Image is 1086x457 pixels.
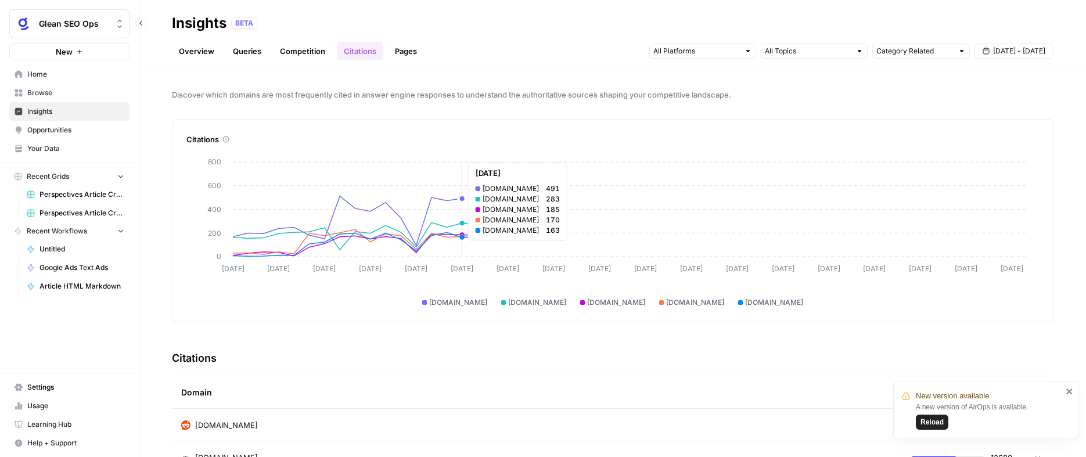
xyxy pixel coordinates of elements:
button: Workspace: Glean SEO Ops [9,9,130,38]
span: Usage [27,401,124,411]
img: Glean SEO Ops Logo [13,13,34,34]
tspan: 0 [217,252,221,261]
div: BETA [231,17,257,29]
span: [DATE] - [DATE] [993,46,1045,56]
input: All Topics [765,45,851,57]
a: Browse [9,84,130,102]
tspan: [DATE] [359,264,382,273]
a: Google Ads Text Ads [21,258,130,277]
tspan: [DATE] [772,264,794,273]
span: [DOMAIN_NAME] [508,297,566,308]
span: [DOMAIN_NAME] [587,297,645,308]
a: Insights [9,102,130,121]
span: Opportunities [27,125,124,135]
span: Home [27,69,124,80]
span: [DOMAIN_NAME] [195,419,258,431]
span: Insights [27,106,124,117]
span: Discover which domains are most frequently cited in answer engine responses to understand the aut... [172,89,1053,100]
a: Settings [9,378,130,397]
span: Help + Support [27,438,124,448]
span: New version available [916,390,989,402]
span: Glean SEO Ops [39,18,109,30]
a: Your Data [9,139,130,158]
a: Competition [273,42,332,60]
span: Google Ads Text Ads [39,262,124,273]
button: Help + Support [9,434,130,452]
span: Browse [27,88,124,98]
span: New [56,46,73,57]
img: m2cl2pnoess66jx31edqk0jfpcfn [181,420,190,430]
tspan: [DATE] [222,264,244,273]
tspan: [DATE] [726,264,749,273]
a: Usage [9,397,130,415]
tspan: [DATE] [405,264,427,273]
span: [DOMAIN_NAME] [745,297,803,308]
a: Citations [337,42,383,60]
a: Learning Hub [9,415,130,434]
tspan: [DATE] [634,264,657,273]
tspan: 400 [207,205,221,214]
button: [DATE] - [DATE] [974,44,1053,59]
div: Citations [912,376,948,408]
button: Recent Grids [9,168,130,185]
tspan: [DATE] [267,264,290,273]
a: Opportunities [9,121,130,139]
tspan: [DATE] [313,264,336,273]
tspan: [DATE] [680,264,703,273]
span: Perspectives Article Creation (Search) [39,208,124,218]
tspan: 200 [208,229,221,238]
a: Perspectives Article Creation (Assistant) [21,185,130,204]
tspan: [DATE] [863,264,886,273]
a: Pages [388,42,424,60]
tspan: [DATE] [588,264,611,273]
button: New [9,43,130,60]
tspan: 800 [208,157,221,166]
tspan: [DATE] [542,264,565,273]
span: Perspectives Article Creation (Assistant) [39,189,124,200]
span: Settings [27,382,124,393]
tspan: [DATE] [909,264,932,273]
a: Overview [172,42,221,60]
tspan: [DATE] [451,264,473,273]
div: Domain [181,376,893,408]
span: Reload [920,417,944,427]
span: Recent Grids [27,171,69,182]
span: Recent Workflows [27,226,87,236]
span: Your Data [27,143,124,154]
span: Untitled [39,244,124,254]
a: Home [9,65,130,84]
input: All Platforms [653,45,739,57]
span: [DOMAIN_NAME] [429,297,487,308]
span: Article HTML Markdown [39,281,124,292]
tspan: [DATE] [955,264,977,273]
span: [DOMAIN_NAME] [666,297,724,308]
button: Reload [916,415,948,430]
tspan: 600 [208,181,221,190]
button: close [1066,387,1074,396]
a: Perspectives Article Creation (Search) [21,204,130,222]
h3: Citations [172,350,217,366]
tspan: [DATE] [497,264,519,273]
tspan: [DATE] [818,264,840,273]
div: A new version of AirOps is available. [916,402,1062,430]
button: Recent Workflows [9,222,130,240]
input: Category Related [876,45,953,57]
a: Untitled [21,240,130,258]
tspan: [DATE] [1001,264,1023,273]
div: Insights [172,14,226,33]
span: Learning Hub [27,419,124,430]
a: Queries [226,42,268,60]
a: Article HTML Markdown [21,277,130,296]
div: Citations [186,134,1039,145]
